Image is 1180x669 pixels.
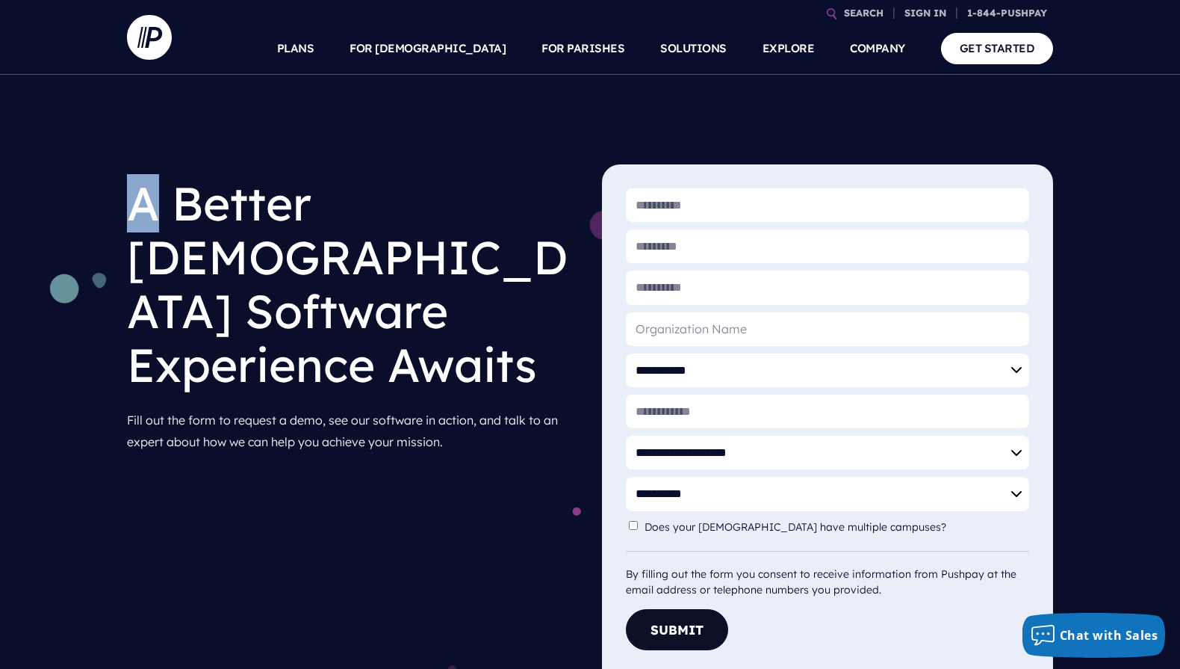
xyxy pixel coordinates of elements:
a: COMPANY [850,22,905,75]
a: EXPLORE [763,22,815,75]
div: By filling out the form you consent to receive information from Pushpay at the email address or t... [626,551,1029,598]
button: Chat with Sales [1022,613,1166,658]
a: FOR [DEMOGRAPHIC_DATA] [350,22,506,75]
a: FOR PARISHES [541,22,624,75]
label: Does your [DEMOGRAPHIC_DATA] have multiple campuses? [645,521,954,534]
input: Organization Name [626,312,1029,346]
a: PLANS [277,22,314,75]
a: SOLUTIONS [660,22,727,75]
button: Submit [626,609,728,650]
h1: A Better [DEMOGRAPHIC_DATA] Software Experience Awaits [127,164,578,404]
p: Fill out the form to request a demo, see our software in action, and talk to an expert about how ... [127,404,578,459]
a: GET STARTED [941,33,1054,64]
span: Chat with Sales [1060,627,1158,644]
